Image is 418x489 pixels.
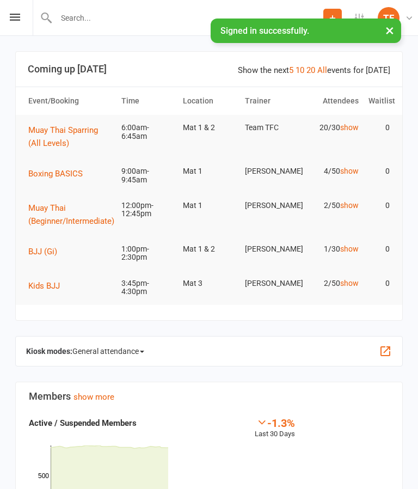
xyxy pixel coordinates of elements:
[240,87,302,115] th: Trainer
[340,167,359,175] a: show
[28,245,65,258] button: BJJ (Gi)
[302,193,364,218] td: 2/50
[302,236,364,262] td: 1/30
[23,87,116,115] th: Event/Booking
[340,201,359,210] a: show
[29,391,389,402] h3: Members
[317,65,327,75] a: All
[28,64,390,75] h3: Coming up [DATE]
[240,115,302,140] td: Team TFC
[116,158,179,193] td: 9:00am-9:45am
[296,65,304,75] a: 10
[255,417,295,429] div: -1.3%
[364,158,395,184] td: 0
[28,201,122,228] button: Muay Thai (Beginner/Intermediate)
[178,158,240,184] td: Mat 1
[340,244,359,253] a: show
[28,125,98,148] span: Muay Thai Sparring (All Levels)
[26,347,72,356] strong: Kiosk modes:
[220,26,309,36] span: Signed in successfully.
[28,279,67,292] button: Kids BJJ
[364,271,395,296] td: 0
[72,343,144,360] span: General attendance
[364,87,395,115] th: Waitlist
[240,158,302,184] td: [PERSON_NAME]
[28,203,114,226] span: Muay Thai (Beginner/Intermediate)
[364,236,395,262] td: 0
[380,19,399,42] button: ×
[29,418,137,428] strong: Active / Suspended Members
[378,7,399,29] div: TF
[178,236,240,262] td: Mat 1 & 2
[116,236,179,271] td: 1:00pm-2:30pm
[302,115,364,140] td: 20/30
[116,193,179,227] td: 12:00pm-12:45pm
[116,271,179,305] td: 3:45pm-4:30pm
[116,87,179,115] th: Time
[340,279,359,288] a: show
[240,271,302,296] td: [PERSON_NAME]
[28,281,60,291] span: Kids BJJ
[340,123,359,132] a: show
[28,124,112,150] button: Muay Thai Sparring (All Levels)
[364,115,395,140] td: 0
[306,65,315,75] a: 20
[53,10,323,26] input: Search...
[28,167,90,180] button: Boxing BASICS
[28,169,83,179] span: Boxing BASICS
[364,193,395,218] td: 0
[240,193,302,218] td: [PERSON_NAME]
[178,193,240,218] td: Mat 1
[302,271,364,296] td: 2/50
[28,247,57,256] span: BJJ (Gi)
[73,392,114,402] a: show more
[178,87,240,115] th: Location
[302,158,364,184] td: 4/50
[240,236,302,262] td: [PERSON_NAME]
[116,115,179,149] td: 6:00am-6:45am
[289,65,293,75] a: 5
[238,64,390,77] div: Show the next events for [DATE]
[178,271,240,296] td: Mat 3
[302,87,364,115] th: Attendees
[178,115,240,140] td: Mat 1 & 2
[255,417,295,440] div: Last 30 Days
